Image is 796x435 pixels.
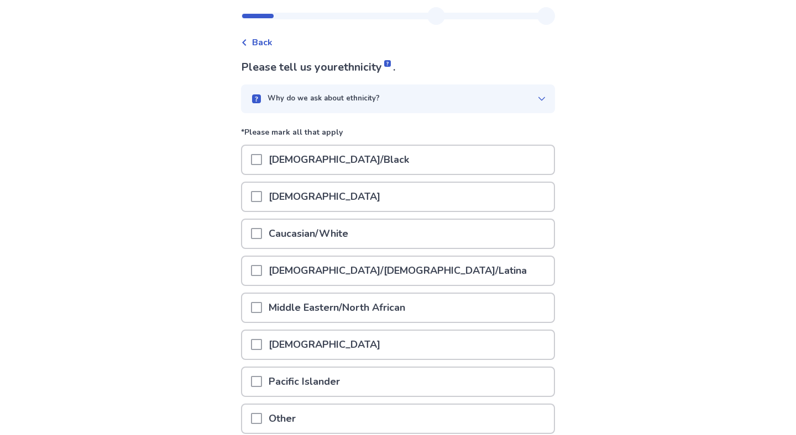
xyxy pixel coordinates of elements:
p: [DEMOGRAPHIC_DATA]/[DEMOGRAPHIC_DATA]/Latina [262,257,533,285]
p: [DEMOGRAPHIC_DATA]/Black [262,146,416,174]
p: Pacific Islander [262,368,347,396]
p: Middle Eastern/North African [262,294,412,322]
p: Other [262,405,302,433]
p: Caucasian/White [262,220,355,248]
p: [DEMOGRAPHIC_DATA] [262,183,387,211]
span: Back [252,36,273,49]
p: *Please mark all that apply [241,126,555,145]
span: ethnicity [338,60,393,75]
p: Why do we ask about ethnicity? [268,93,380,104]
p: [DEMOGRAPHIC_DATA] [262,331,387,359]
p: Please tell us your . [241,59,555,76]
